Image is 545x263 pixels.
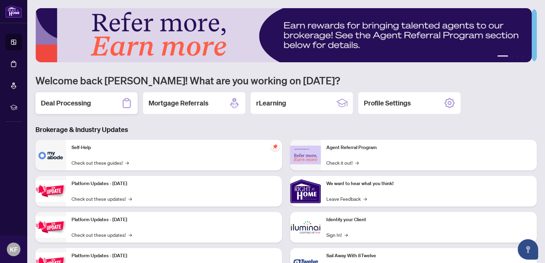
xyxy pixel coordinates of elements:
button: 4 [522,55,525,58]
a: Check out these guides!→ [72,159,129,166]
img: We want to hear what you think! [290,176,321,207]
button: 3 [516,55,519,58]
span: → [363,195,367,202]
span: → [128,231,132,239]
h2: Mortgage Referrals [149,98,208,108]
h2: rLearning [256,98,286,108]
img: Platform Updates - July 8, 2025 [35,216,66,238]
p: Agent Referral Program [326,144,531,151]
button: 5 [527,55,530,58]
span: → [344,231,348,239]
a: Check out these updates!→ [72,195,132,202]
h3: Brokerage & Industry Updates [35,125,537,134]
img: Platform Updates - July 21, 2025 [35,180,66,202]
img: Slide 0 [35,8,532,62]
p: Sail Away With 8Twelve [326,252,531,260]
img: logo [5,5,22,18]
a: Check out these updates!→ [72,231,132,239]
p: Platform Updates - [DATE] [72,180,277,187]
p: Identify your Client [326,216,531,224]
img: Self-Help [35,140,66,170]
p: Platform Updates - [DATE] [72,252,277,260]
img: Identify your Client [290,212,321,243]
span: → [128,195,132,202]
p: Platform Updates - [DATE] [72,216,277,224]
span: → [355,159,359,166]
span: KF [10,245,17,254]
a: Check it out!→ [326,159,359,166]
span: → [125,159,129,166]
h2: Profile Settings [364,98,411,108]
p: We want to hear what you think! [326,180,531,187]
a: Sign In!→ [326,231,348,239]
button: Open asap [518,239,538,260]
a: Leave Feedback→ [326,195,367,202]
h1: Welcome back [PERSON_NAME]! What are you working on [DATE]? [35,74,537,87]
h2: Deal Processing [41,98,91,108]
button: 2 [511,55,514,58]
p: Self-Help [72,144,277,151]
span: pushpin [271,143,279,151]
img: Agent Referral Program [290,146,321,164]
button: 1 [497,55,508,58]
